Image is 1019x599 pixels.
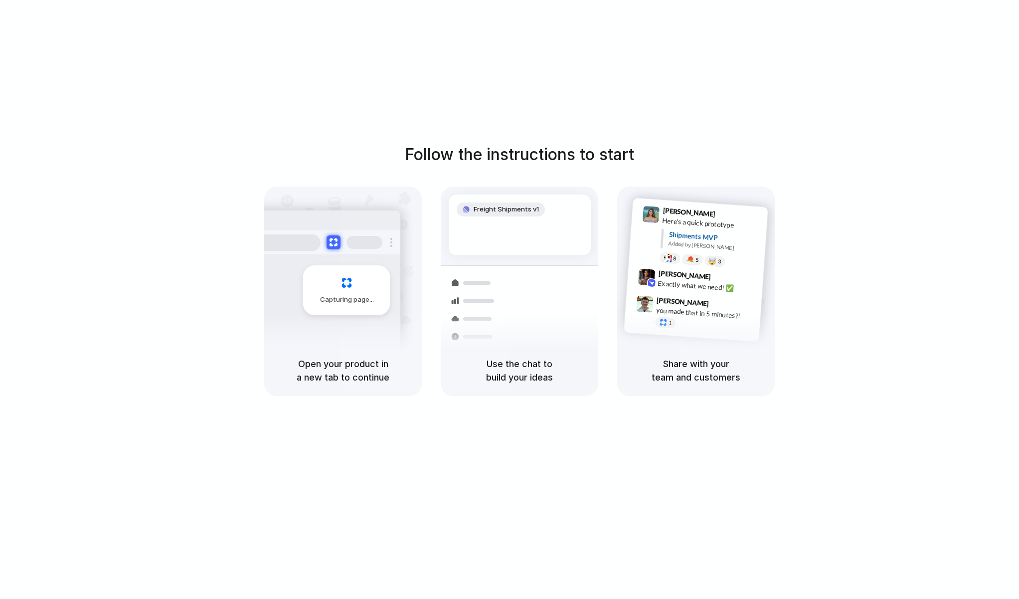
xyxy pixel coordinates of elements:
h5: Open your product in a new tab to continue [276,357,410,384]
span: 3 [718,259,721,264]
div: Added by [PERSON_NAME] [668,239,760,254]
span: 5 [695,257,699,263]
h5: Use the chat to build your ideas [453,357,586,384]
div: Here's a quick prototype [662,215,762,232]
span: 1 [669,320,672,326]
span: 9:42 AM [714,273,734,285]
div: 🤯 [708,258,717,265]
span: Capturing page [320,295,375,305]
span: 9:47 AM [712,300,732,312]
div: Exactly what we need! ✅ [658,278,757,295]
div: Shipments MVP [669,229,761,246]
span: 8 [673,256,677,261]
span: 9:41 AM [718,210,739,222]
span: [PERSON_NAME] [658,268,711,282]
h1: Follow the instructions to start [405,143,634,167]
span: [PERSON_NAME] [657,295,709,309]
div: you made that in 5 minutes?! [656,305,755,322]
span: Freight Shipments v1 [474,204,539,214]
h5: Share with your team and customers [629,357,763,384]
span: [PERSON_NAME] [663,205,715,219]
